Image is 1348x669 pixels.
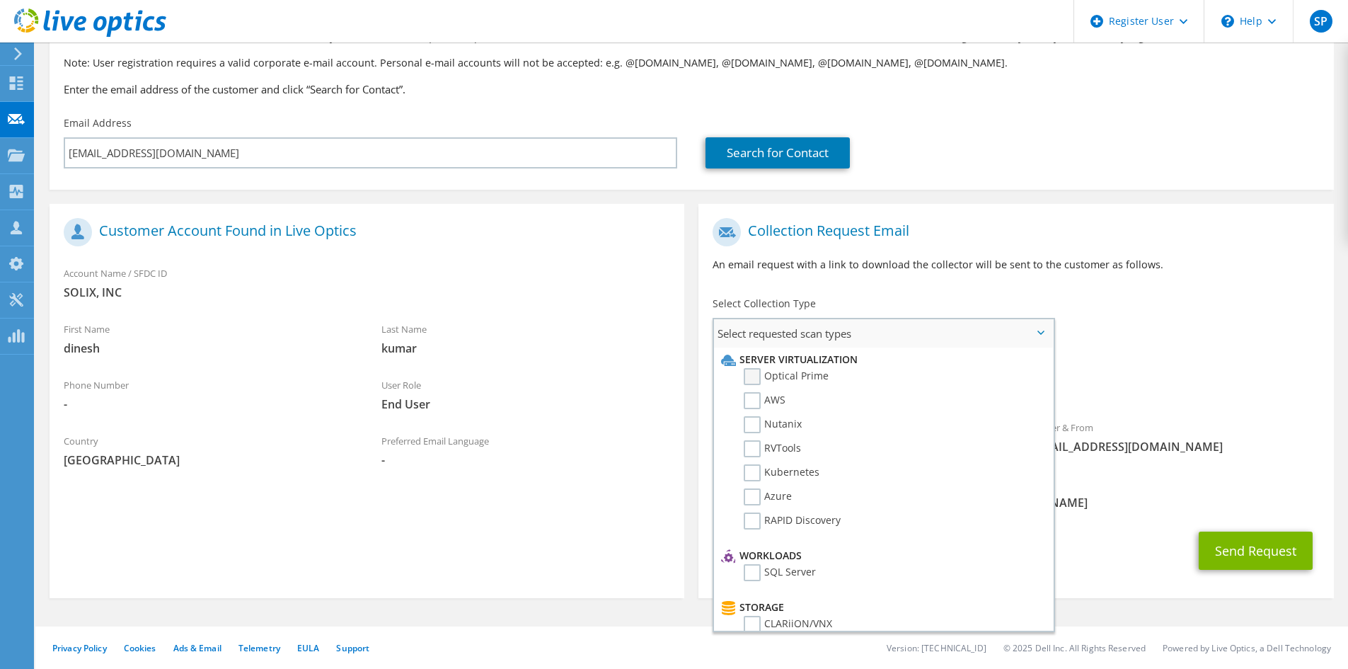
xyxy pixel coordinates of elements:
div: User Role [367,370,685,419]
label: Azure [744,488,792,505]
svg: \n [1221,15,1234,28]
p: Note: User registration requires a valid corporate e-mail account. Personal e-mail accounts will ... [64,55,1320,71]
li: Powered by Live Optics, a Dell Technology [1163,642,1331,654]
button: Send Request [1199,532,1313,570]
div: Country [50,426,367,475]
div: Phone Number [50,370,367,419]
li: Workloads [718,547,1046,564]
span: - [381,452,671,468]
label: Select Collection Type [713,297,816,311]
span: End User [381,396,671,412]
div: First Name [50,314,367,363]
div: Preferred Email Language [367,426,685,475]
span: SP [1310,10,1332,33]
h1: Customer Account Found in Live Optics [64,218,663,246]
span: [GEOGRAPHIC_DATA] [64,452,353,468]
label: RAPID Discovery [744,513,841,530]
h3: Enter the email address of the customer and click “Search for Contact”. [64,81,1320,97]
label: CLARiiON/VNX [744,616,832,633]
div: Requested Collections [698,353,1333,406]
p: An email request with a link to download the collector will be sent to the customer as follows. [713,257,1319,273]
a: Telemetry [238,642,280,654]
li: Storage [718,599,1046,616]
a: EULA [297,642,319,654]
label: Optical Prime [744,368,829,385]
a: Privacy Policy [52,642,107,654]
label: RVTools [744,440,801,457]
div: To [698,413,1016,462]
h1: Collection Request Email [713,218,1312,246]
a: Cookies [124,642,156,654]
a: Ads & Email [173,642,221,654]
span: kumar [381,341,671,356]
label: Kubernetes [744,464,819,481]
label: Email Address [64,116,132,130]
label: SQL Server [744,564,816,581]
span: - [64,396,353,412]
a: Support [336,642,369,654]
li: Version: [TECHNICAL_ID] [887,642,986,654]
label: Nutanix [744,416,802,433]
div: Account Name / SFDC ID [50,258,684,307]
div: Last Name [367,314,685,363]
li: © 2025 Dell Inc. All Rights Reserved [1003,642,1146,654]
a: Search for Contact [705,137,850,168]
span: [EMAIL_ADDRESS][DOMAIN_NAME] [1030,439,1320,454]
li: Server Virtualization [718,351,1046,368]
label: AWS [744,392,785,409]
div: CC & Reply To [698,469,1333,518]
div: Sender & From [1016,413,1334,462]
span: SOLIX, INC [64,285,670,300]
span: Select requested scan types [714,319,1053,348]
span: dinesh [64,341,353,356]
